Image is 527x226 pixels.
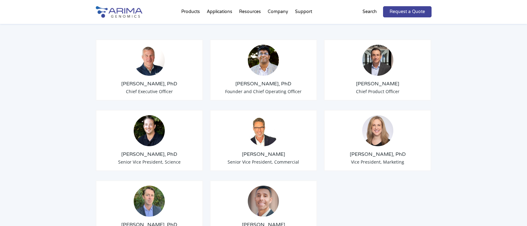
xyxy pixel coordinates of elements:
[134,186,165,217] img: 1632501909860.jpeg
[248,45,279,76] img: Sid-Selvaraj_Arima-Genomics.png
[363,8,377,16] p: Search
[215,80,312,87] h3: [PERSON_NAME], PhD
[362,115,393,146] img: 19364919-cf75-45a2-a608-1b8b29f8b955.jpg
[351,159,404,165] span: Vice President, Marketing
[225,88,302,94] span: Founder and Chief Operating Officer
[134,115,165,146] img: Anthony-Schmitt_Arima-Genomics.png
[134,45,165,76] img: Tom-Willis.jpg
[101,151,198,158] h3: [PERSON_NAME], PhD
[228,159,299,165] span: Senior Vice President, Commercial
[96,6,142,18] img: Arima-Genomics-logo
[118,159,181,165] span: Senior Vice President, Science
[126,88,173,94] span: Chief Executive Officer
[248,186,279,217] img: A.-Seltser-Headshot.jpeg
[329,151,426,158] h3: [PERSON_NAME], PhD
[248,115,279,146] img: David-Duvall-Headshot.jpg
[356,88,400,94] span: Chief Product Officer
[383,6,432,17] a: Request a Quote
[362,45,393,76] img: Chris-Roberts.jpg
[215,151,312,158] h3: [PERSON_NAME]
[101,80,198,87] h3: [PERSON_NAME], PhD
[329,80,426,87] h3: [PERSON_NAME]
